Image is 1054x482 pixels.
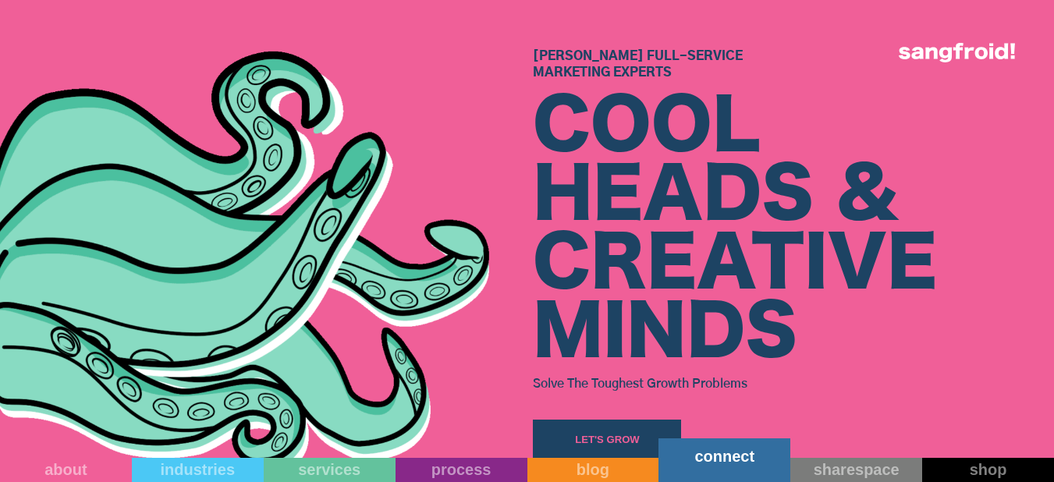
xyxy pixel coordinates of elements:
[533,371,1054,395] h3: Solve The Toughest Growth Problems
[575,432,640,448] div: Let's Grow
[533,94,1054,368] div: COOL HEADS & CREATIVE MINDS
[264,460,396,479] div: services
[790,460,922,479] div: sharespace
[132,458,264,482] a: industries
[527,460,659,479] div: blog
[922,458,1054,482] a: shop
[790,458,922,482] a: sharespace
[396,458,527,482] a: process
[899,43,1015,62] img: logo
[533,420,681,459] a: Let's Grow
[658,438,790,482] a: connect
[396,460,527,479] div: process
[533,48,1054,81] h1: [PERSON_NAME] Full-Service Marketing Experts
[527,458,659,482] a: blog
[264,458,396,482] a: services
[132,460,264,479] div: industries
[658,447,790,466] div: connect
[922,460,1054,479] div: shop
